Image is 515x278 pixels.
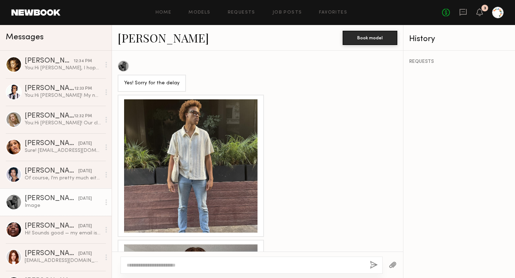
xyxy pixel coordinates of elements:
[124,79,180,88] div: Yes! Sorry for the delay
[25,175,101,182] div: Of course, I'm pretty much either a small or extra small in tops and a small in bottoms but here ...
[74,58,92,65] div: 12:34 PM
[484,6,486,10] div: 3
[343,31,397,45] button: Book model
[25,168,78,175] div: [PERSON_NAME]
[25,223,78,230] div: [PERSON_NAME]
[409,35,509,43] div: History
[156,10,172,15] a: Home
[25,92,101,99] div: You: Hi [PERSON_NAME]! My name is [PERSON_NAME] – I work at a creative agency in [GEOGRAPHIC_DATA...
[25,230,101,237] div: Hi! Sounds good — my email is [EMAIL_ADDRESS][DOMAIN_NAME]
[25,250,78,257] div: [PERSON_NAME]
[25,58,74,65] div: [PERSON_NAME]
[78,140,92,147] div: [DATE]
[6,33,44,41] span: Messages
[118,30,209,45] a: [PERSON_NAME]
[273,10,302,15] a: Job Posts
[25,140,78,147] div: [PERSON_NAME]
[409,59,509,64] div: REQUESTS
[319,10,347,15] a: Favorites
[78,250,92,257] div: [DATE]
[74,85,92,92] div: 12:33 PM
[25,85,74,92] div: [PERSON_NAME]
[25,147,101,154] div: Sure! [EMAIL_ADDRESS][DOMAIN_NAME]
[228,10,255,15] a: Requests
[25,202,101,209] div: Image
[78,168,92,175] div: [DATE]
[74,113,92,120] div: 12:32 PM
[25,113,74,120] div: [PERSON_NAME]
[25,65,101,71] div: You: Hi [PERSON_NAME], I hope you've been well! We have an upcoming studio shoot on [DATE] for a ...
[188,10,210,15] a: Models
[78,223,92,230] div: [DATE]
[25,120,101,126] div: You: Hi [PERSON_NAME]! Our client unfortunately won't be moving forward for this shoot, but we ha...
[343,34,397,40] a: Book model
[25,195,78,202] div: [PERSON_NAME]
[25,257,101,264] div: [EMAIL_ADDRESS][DOMAIN_NAME]
[78,195,92,202] div: [DATE]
